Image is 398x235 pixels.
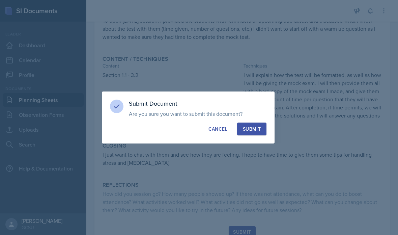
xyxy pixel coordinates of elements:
[208,126,227,132] div: Cancel
[203,123,233,135] button: Cancel
[129,100,266,108] h3: Submit Document
[237,123,266,135] button: Submit
[129,110,266,117] p: Are you sure you want to submit this document?
[243,126,261,132] div: Submit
